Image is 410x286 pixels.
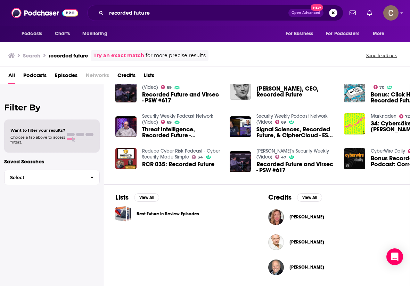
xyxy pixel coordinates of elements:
img: Recorded Future and Virsec - PSW #617 [115,82,137,103]
span: For Business [286,29,313,39]
a: Allan Liska [289,264,324,270]
img: Christopher Ahlberg [268,234,284,250]
a: Charts [50,27,74,40]
button: Charity WrightCharity Wright [268,206,399,228]
a: 69 [161,85,172,89]
img: 34: Cybersäkerhet med Christopher Ahlberg, medgrundare, Recorded Future [344,113,365,134]
a: Signal Sciences, Recorded Future, & CipherCloud - ESW #190 [230,116,251,138]
span: Podcasts [22,29,42,39]
p: Saved Searches [4,158,100,165]
input: Search podcasts, credits, & more... [106,7,288,18]
a: 69 [275,120,286,124]
a: 69 [161,120,172,124]
a: All [8,70,15,84]
h3: Search [23,52,40,59]
img: Bonus: Click Here from Recorded Future News [344,82,365,103]
a: Try an exact match [93,52,144,60]
img: RCR 035: Recorded Future [115,148,137,169]
a: Charity Wright [289,214,324,220]
h2: Lists [115,193,129,202]
span: Monitoring [82,29,107,39]
span: New [311,4,323,11]
button: Show profile menu [383,5,399,21]
span: For Podcasters [326,29,359,39]
a: Best Future in Review Episodes [115,206,131,222]
span: More [373,29,385,39]
span: Want to filter your results? [10,128,65,133]
a: Lists [144,70,154,84]
a: 34 [192,155,203,159]
span: Select [5,175,85,180]
span: Choose a tab above to access filters. [10,135,65,145]
a: Security Weekly Podcast Network (Video) [142,78,213,90]
button: Open AdvancedNew [288,9,323,17]
a: Show notifications dropdown [347,7,359,19]
img: Charity Wright [268,209,284,225]
a: Paul's Security Weekly (Video) [256,148,329,160]
a: Podcasts [23,70,47,84]
a: 70 [374,85,385,89]
span: 69 [281,121,286,124]
button: Select [4,170,100,185]
span: [PERSON_NAME] [289,239,324,245]
div: Search podcasts, credits, & more... [87,5,343,21]
h3: recorded future [49,52,88,59]
a: ListsView All [115,193,159,202]
span: Threat Intelligence, Recorded Future - [PERSON_NAME]'s Security Weekly #596 [142,126,221,138]
a: Show notifications dropdown [364,7,375,19]
span: RCR 035: Recorded Future [142,161,214,167]
span: Signal Sciences, Recorded Future, & CipherCloud - ESW #190 [256,126,336,138]
span: 72 [405,115,410,118]
span: 70 [379,86,384,89]
a: CreditsView All [268,193,322,202]
span: 69 [167,86,172,89]
span: for more precise results [146,52,206,60]
button: Allan LiskaAllan Liska [268,256,399,278]
a: Episodes [55,70,77,84]
a: Recorded Future and Virsec - PSW #617 [142,92,221,103]
span: Networks [86,70,109,84]
img: Threat Intelligence, Recorded Future - Paul's Security Weekly #596 [115,116,137,138]
a: Best Future in Review Episodes [137,210,199,218]
span: Charts [55,29,70,39]
a: Security Weekly Podcast Network (Video) [142,113,213,125]
img: Podchaser - Follow, Share and Rate Podcasts [11,6,78,20]
a: Marknaden [371,113,396,119]
span: [PERSON_NAME] [289,264,324,270]
span: [PERSON_NAME], CEO, Recorded Future [256,86,336,98]
img: Bonus Recorded Future Podcast: Correlating the COVID-19 Opportunist Money Trail [344,148,365,169]
a: 72 [399,114,410,118]
a: CyberWire Daily [371,148,405,154]
a: Reduce Cyber Risk Podcast - Cyber Security Made Simple [142,148,220,160]
h2: Credits [268,193,292,202]
span: 34 [198,156,203,159]
img: Christopher Ahlberg, CEO, Recorded Future [230,78,251,100]
button: View All [297,193,322,202]
button: open menu [17,27,51,40]
img: Allan Liska [268,260,284,275]
div: Open Intercom Messenger [386,248,403,265]
span: [PERSON_NAME] [289,214,324,220]
a: 47 [275,155,287,159]
img: Recorded Future and Virsec - PSW #617 [230,151,251,172]
a: Recorded Future and Virsec - PSW #617 [256,161,336,173]
a: Credits [117,70,136,84]
img: User Profile [383,5,399,21]
button: open menu [321,27,369,40]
